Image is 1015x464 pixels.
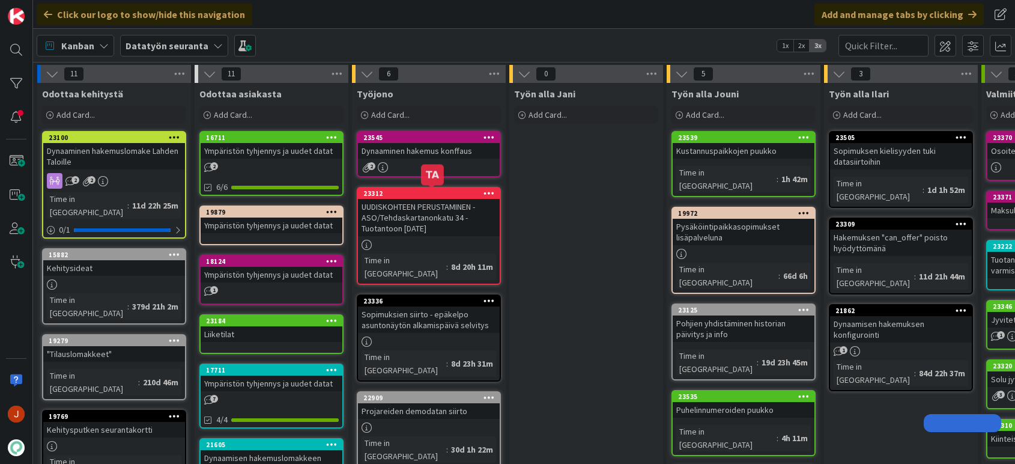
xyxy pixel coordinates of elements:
[834,177,923,203] div: Time in [GEOGRAPHIC_DATA]
[358,296,500,333] div: 23336Sopimuksien siirto - epäkelpo asuntonäytön alkamispäivä selvitys
[446,260,448,273] span: :
[43,132,185,143] div: 23100
[829,304,973,391] a: 21862Dynaamisen hakemuksen konfigurointiTime in [GEOGRAPHIC_DATA]:84d 22h 37m
[673,143,814,159] div: Kustannuspaikkojen puukko
[834,263,914,290] div: Time in [GEOGRAPHIC_DATA]
[42,88,123,100] span: Odottaa kehitystä
[835,307,972,315] div: 21862
[536,67,556,81] span: 0
[671,207,816,294] a: 19972Pysäköintipaikkasopimukset lisäpalvelunaTime in [GEOGRAPHIC_DATA]:66d 6h
[64,67,84,81] span: 11
[362,436,446,463] div: Time in [GEOGRAPHIC_DATA]
[43,411,185,438] div: 19769Kehitysputken seurantakortti
[830,305,972,343] div: 21862Dynaamisen hakemuksen konfigurointi
[358,392,500,419] div: 22909Projareiden demodatan siirto
[358,143,500,159] div: Dynaaminen hakemus konffaus
[514,88,575,100] span: Työn alla Jani
[221,67,241,81] span: 11
[358,296,500,307] div: 23336
[835,220,972,228] div: 23309
[673,132,814,159] div: 23539Kustannuspaikkojen puukko
[201,207,342,233] div: 19879Ympäristön tyhjennys ja uudet datat
[673,208,814,219] div: 19972
[201,365,342,376] div: 17711
[793,40,810,52] span: 2x
[777,40,793,52] span: 1x
[678,133,814,142] div: 23539
[850,67,871,81] span: 3
[426,169,439,180] h5: TA
[127,199,129,212] span: :
[56,109,95,120] span: Add Card...
[358,132,500,159] div: 23545Dynaaminen hakemus konffaus
[43,411,185,422] div: 19769
[357,88,393,100] span: Työjono
[924,183,968,197] div: 1d 1h 52m
[43,249,185,260] div: 15882
[830,132,972,143] div: 23505
[916,270,968,283] div: 11d 21h 44m
[671,131,816,197] a: 23539Kustannuspaikkojen puukkoTime in [GEOGRAPHIC_DATA]:1h 42m
[830,132,972,169] div: 23505Sopimuksen kielisyyden tuki datasiirtoihin
[43,132,185,169] div: 23100Dynaaminen hakemuslomake Lahden Taloille
[201,365,342,391] div: 17711Ympäristön tyhjennys ja uudet datat
[59,224,70,236] span: 0 / 1
[378,67,399,81] span: 6
[199,255,344,305] a: 18124Ympäristön tyhjennys ja uudet datat
[43,335,185,362] div: 19279"Tilauslomakkeet"
[206,133,342,142] div: 16711
[363,297,500,305] div: 23336
[362,254,446,280] div: Time in [GEOGRAPHIC_DATA]
[43,335,185,346] div: 19279
[673,305,814,316] div: 23125
[61,38,94,53] span: Kanban
[199,88,282,100] span: Odottaa asiakasta
[47,192,127,219] div: Time in [GEOGRAPHIC_DATA]
[201,256,342,282] div: 18124Ympäristön tyhjennys ja uudet datat
[357,187,501,285] a: 23312UUDISKOHTEEN PERUSTAMINEN - ASO/Tehdaskartanonkatu 34 - Tuotantoon [DATE]Time in [GEOGRAPHIC...
[8,439,25,456] img: avatar
[126,40,208,52] b: Datatyön seuranta
[199,364,344,429] a: 17711Ympäristön tyhjennys ja uudet datat4/4
[358,307,500,333] div: Sopimuksien siirto - epäkelpo asuntonäytön alkamispäivä selvitys
[673,219,814,245] div: Pysäköintipaikkasopimukset lisäpalveluna
[199,206,344,245] a: 19879Ympäristön tyhjennys ja uudet datat
[88,176,95,184] span: 2
[49,133,185,142] div: 23100
[676,349,757,376] div: Time in [GEOGRAPHIC_DATA]
[829,218,973,295] a: 23309Hakemuksen "can_offer" poisto hyödyttömänäTime in [GEOGRAPHIC_DATA]:11d 21h 44m
[840,346,847,354] span: 1
[206,441,342,449] div: 21605
[693,67,714,81] span: 5
[138,376,140,389] span: :
[206,317,342,325] div: 23184
[43,249,185,276] div: 15882Kehitysideat
[678,209,814,218] div: 19972
[206,257,342,266] div: 18124
[140,376,181,389] div: 210d 46m
[914,367,916,380] span: :
[678,306,814,314] div: 23125
[206,208,342,216] div: 19879
[810,40,826,52] span: 3x
[127,300,129,313] span: :
[777,172,778,186] span: :
[686,109,724,120] span: Add Card...
[678,392,814,401] div: 23535
[371,109,410,120] span: Add Card...
[42,248,186,325] a: 15882KehitysideatTime in [GEOGRAPHIC_DATA]:379d 21h 2m
[829,131,973,208] a: 23505Sopimuksen kielisyyden tuki datasiirtoihinTime in [GEOGRAPHIC_DATA]:1d 1h 52m
[673,391,814,418] div: 23535Puhelinnumeroiden puukko
[673,132,814,143] div: 23539
[357,295,501,382] a: 23336Sopimuksien siirto - epäkelpo asuntonäytön alkamispäivä selvitysTime in [GEOGRAPHIC_DATA]:8d...
[673,391,814,402] div: 23535
[210,162,218,170] span: 2
[838,35,929,56] input: Quick Filter...
[201,132,342,159] div: 16711Ympäristön tyhjennys ja uudet datat
[835,133,972,142] div: 23505
[358,132,500,143] div: 23545
[676,425,777,451] div: Time in [GEOGRAPHIC_DATA]
[997,391,1005,398] span: 3
[216,181,228,194] span: 6/6
[757,356,759,369] span: :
